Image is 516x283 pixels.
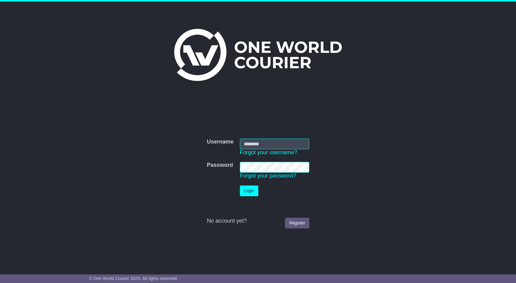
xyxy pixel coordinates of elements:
a: Forgot your password? [240,173,296,179]
label: Username [207,139,233,145]
span: © One World Courier 2025. All rights reserved. [89,276,178,281]
div: No account yet? [207,218,309,224]
button: Login [240,185,258,196]
a: Forgot your username? [240,149,297,155]
img: One World [174,29,342,81]
a: Register [285,218,309,228]
label: Password [207,162,233,169]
